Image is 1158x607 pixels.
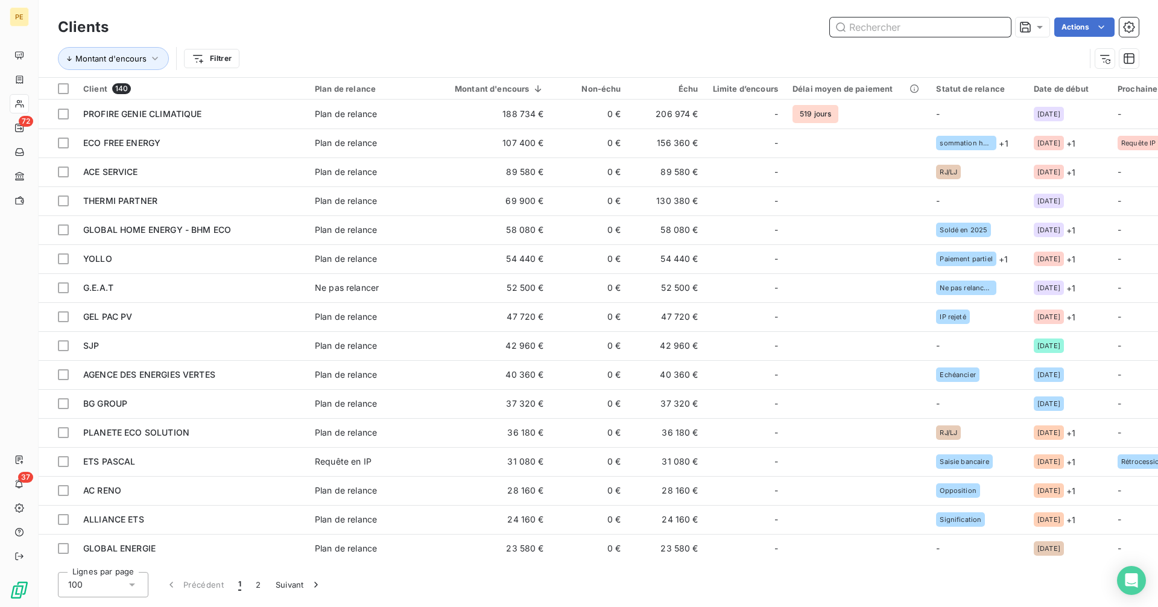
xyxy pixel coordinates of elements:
[1118,485,1121,495] span: -
[628,331,706,360] td: 42 960 €
[940,168,957,176] span: RJ/LJ
[628,157,706,186] td: 89 580 €
[433,476,551,505] td: 28 160 €
[936,398,940,408] span: -
[774,166,778,178] span: -
[433,100,551,129] td: 188 734 €
[83,456,136,466] span: ETS PASCAL
[315,253,377,265] div: Plan de relance
[315,340,377,352] div: Plan de relance
[1066,282,1075,294] span: + 1
[433,331,551,360] td: 42 960 €
[551,360,628,389] td: 0 €
[433,505,551,534] td: 24 160 €
[1118,340,1121,351] span: -
[1118,282,1121,293] span: -
[774,108,778,120] span: -
[628,244,706,273] td: 54 440 €
[940,139,993,147] span: sommation huissier
[551,157,628,186] td: 0 €
[83,340,99,351] span: SJP
[774,369,778,381] span: -
[1118,109,1121,119] span: -
[940,284,993,291] span: Ne pas relancer / [PERSON_NAME]
[551,186,628,215] td: 0 €
[940,429,957,436] span: RJ/LJ
[1037,516,1060,523] span: [DATE]
[315,282,379,294] div: Ne pas relancer
[1118,167,1121,177] span: -
[830,17,1011,37] input: Rechercher
[551,534,628,563] td: 0 €
[58,47,169,70] button: Montant d'encours
[83,282,113,293] span: G.E.A.T
[713,84,778,94] div: Limite d’encours
[774,542,778,555] span: -
[551,418,628,447] td: 0 €
[1066,253,1075,265] span: + 1
[1066,137,1075,150] span: + 1
[83,109,202,119] span: PROFIRE GENIE CLIMATIQUE
[315,311,377,323] div: Plan de relance
[551,100,628,129] td: 0 €
[628,418,706,447] td: 36 180 €
[774,513,778,526] span: -
[315,485,377,497] div: Plan de relance
[774,427,778,439] span: -
[1037,313,1060,320] span: [DATE]
[433,302,551,331] td: 47 720 €
[628,389,706,418] td: 37 320 €
[1037,139,1060,147] span: [DATE]
[628,476,706,505] td: 28 160 €
[940,226,987,234] span: Soldé en 2025
[83,84,107,94] span: Client
[433,389,551,418] td: 37 320 €
[1037,168,1060,176] span: [DATE]
[68,579,83,591] span: 100
[315,137,377,149] div: Plan de relance
[774,137,778,149] span: -
[628,215,706,244] td: 58 080 €
[315,513,377,526] div: Plan de relance
[628,447,706,476] td: 31 080 €
[628,100,706,129] td: 206 974 €
[551,476,628,505] td: 0 €
[315,456,372,468] div: Requête en IP
[248,572,268,597] button: 2
[628,273,706,302] td: 52 500 €
[1034,84,1103,94] div: Date de début
[558,84,621,94] div: Non-échu
[83,514,144,524] span: ALLIANCE ETS
[315,224,377,236] div: Plan de relance
[83,398,127,408] span: BG GROUP
[238,579,241,591] span: 1
[936,109,940,119] span: -
[628,360,706,389] td: 40 360 €
[112,83,131,94] span: 140
[936,195,940,206] span: -
[628,534,706,563] td: 23 580 €
[75,54,147,63] span: Montant d'encours
[628,129,706,157] td: 156 360 €
[793,84,922,94] div: Délai moyen de paiement
[83,195,157,206] span: THERMI PARTNER
[999,137,1008,150] span: + 1
[774,485,778,497] span: -
[433,534,551,563] td: 23 580 €
[315,84,426,94] div: Plan de relance
[774,253,778,265] span: -
[1118,543,1121,553] span: -
[551,129,628,157] td: 0 €
[1037,429,1060,436] span: [DATE]
[83,224,231,235] span: GLOBAL HOME ENERGY - BHM ECO
[18,472,33,483] span: 37
[158,572,231,597] button: Précédent
[940,255,992,262] span: Paiement partiel
[1037,342,1060,349] span: [DATE]
[315,398,377,410] div: Plan de relance
[315,427,377,439] div: Plan de relance
[1118,427,1121,437] span: -
[999,253,1008,265] span: + 1
[83,253,112,264] span: YOLLO
[83,485,121,495] span: AC RENO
